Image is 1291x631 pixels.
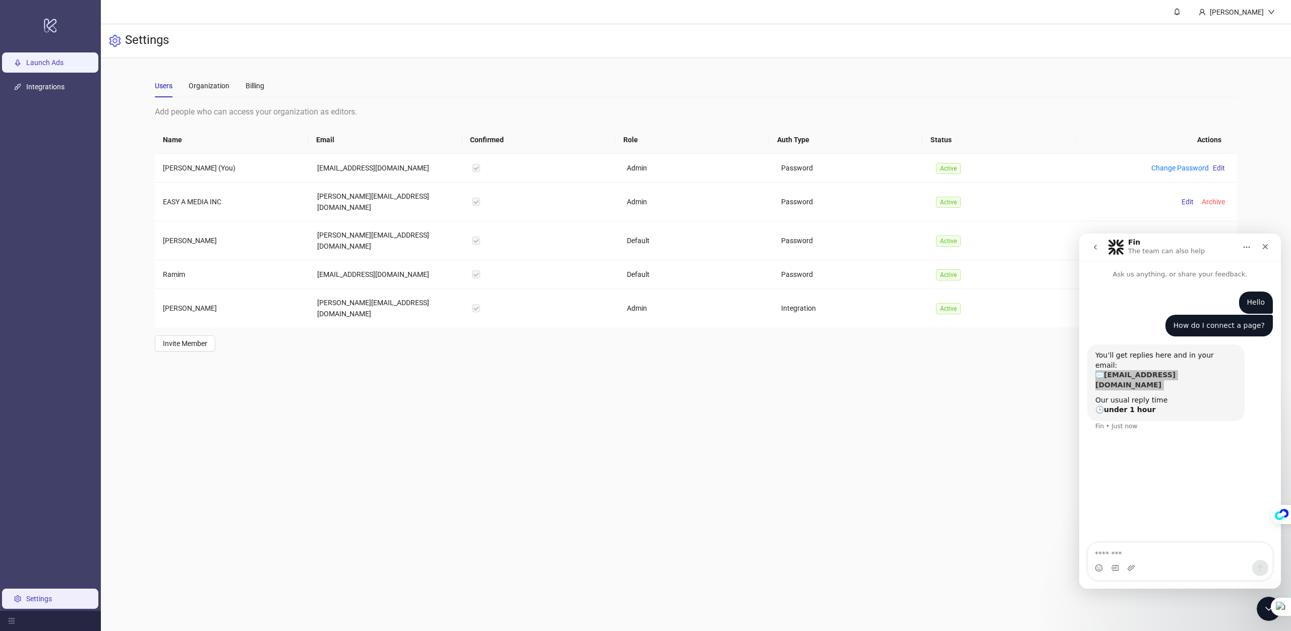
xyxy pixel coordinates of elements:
a: Launch Ads [26,59,64,67]
span: Archive [1202,198,1225,206]
span: Active [936,236,961,247]
span: Edit [1213,164,1225,172]
td: Password [773,260,928,289]
td: Admin [619,154,774,183]
td: [EMAIL_ADDRESS][DOMAIN_NAME] [309,154,464,183]
td: Admin [619,289,774,327]
td: Password [773,221,928,260]
td: [PERSON_NAME] (You) [155,154,310,183]
a: Change Password [1151,164,1209,172]
span: Active [936,197,961,208]
td: Ramim [155,260,310,289]
span: Active [936,303,961,314]
div: [PERSON_NAME] [1206,7,1268,18]
th: Confirmed [462,126,615,154]
td: [PERSON_NAME] [155,289,310,327]
span: user [1199,9,1206,16]
iframe: Intercom live chat [1257,597,1281,621]
th: Name [155,126,308,154]
td: EASY A MEDIA INC [155,183,310,221]
th: Auth Type [769,126,922,154]
th: Email [308,126,461,154]
span: Edit [1182,198,1194,206]
td: Integration [773,289,928,327]
div: Organization [189,80,229,91]
td: [PERSON_NAME][EMAIL_ADDRESS][DOMAIN_NAME] [309,183,464,221]
td: [PERSON_NAME][EMAIL_ADDRESS][DOMAIN_NAME] [309,221,464,260]
button: Edit [1178,196,1198,208]
td: Admin [619,183,774,221]
span: down [1268,9,1275,16]
div: Billing [246,80,264,91]
span: Active [936,163,961,174]
div: Add people who can access your organization as editors. [155,105,1237,118]
th: Role [615,126,769,154]
td: Password [773,183,928,221]
th: Status [922,126,1076,154]
td: [EMAIL_ADDRESS][DOMAIN_NAME] [309,260,464,289]
th: Actions [1076,126,1230,154]
span: menu-fold [8,617,15,624]
div: Users [155,80,172,91]
iframe: Intercom live chat [1079,234,1281,589]
button: Archive [1198,196,1229,208]
td: [PERSON_NAME] [155,221,310,260]
td: Default [619,221,774,260]
td: Default [619,260,774,289]
span: Invite Member [163,339,207,348]
button: Edit [1209,162,1229,174]
td: [PERSON_NAME][EMAIL_ADDRESS][DOMAIN_NAME] [309,289,464,327]
button: Invite Member [155,335,215,352]
td: Password [773,154,928,183]
span: bell [1173,8,1181,15]
span: Active [936,269,961,280]
a: Integrations [26,83,65,91]
h3: Settings [125,32,169,49]
a: Settings [26,595,52,603]
span: setting [109,35,121,47]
